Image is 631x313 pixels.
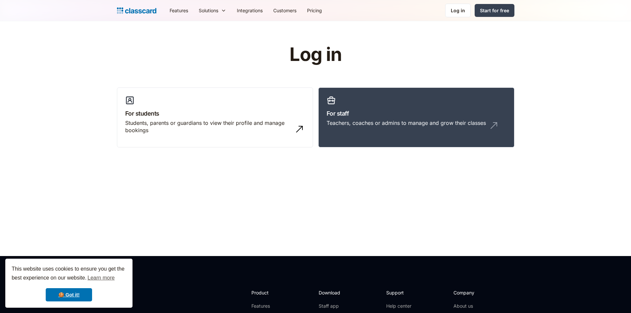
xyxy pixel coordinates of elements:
[251,289,287,296] h2: Product
[302,3,327,18] a: Pricing
[193,3,232,18] div: Solutions
[210,44,421,65] h1: Log in
[5,259,132,308] div: cookieconsent
[164,3,193,18] a: Features
[199,7,218,14] div: Solutions
[318,87,514,148] a: For staffTeachers, coaches or admins to manage and grow their classes
[453,289,498,296] h2: Company
[319,289,346,296] h2: Download
[125,119,291,134] div: Students, parents or guardians to view their profile and manage bookings
[480,7,509,14] div: Start for free
[386,289,413,296] h2: Support
[327,109,506,118] h3: For staff
[46,288,92,301] a: dismiss cookie message
[232,3,268,18] a: Integrations
[86,273,116,283] a: learn more about cookies
[12,265,126,283] span: This website uses cookies to ensure you get the best experience on our website.
[451,7,465,14] div: Log in
[475,4,514,17] a: Start for free
[319,303,346,309] a: Staff app
[251,303,287,309] a: Features
[453,303,498,309] a: About us
[445,4,471,17] a: Log in
[386,303,413,309] a: Help center
[117,6,156,15] a: home
[268,3,302,18] a: Customers
[125,109,305,118] h3: For students
[117,87,313,148] a: For studentsStudents, parents or guardians to view their profile and manage bookings
[327,119,486,127] div: Teachers, coaches or admins to manage and grow their classes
